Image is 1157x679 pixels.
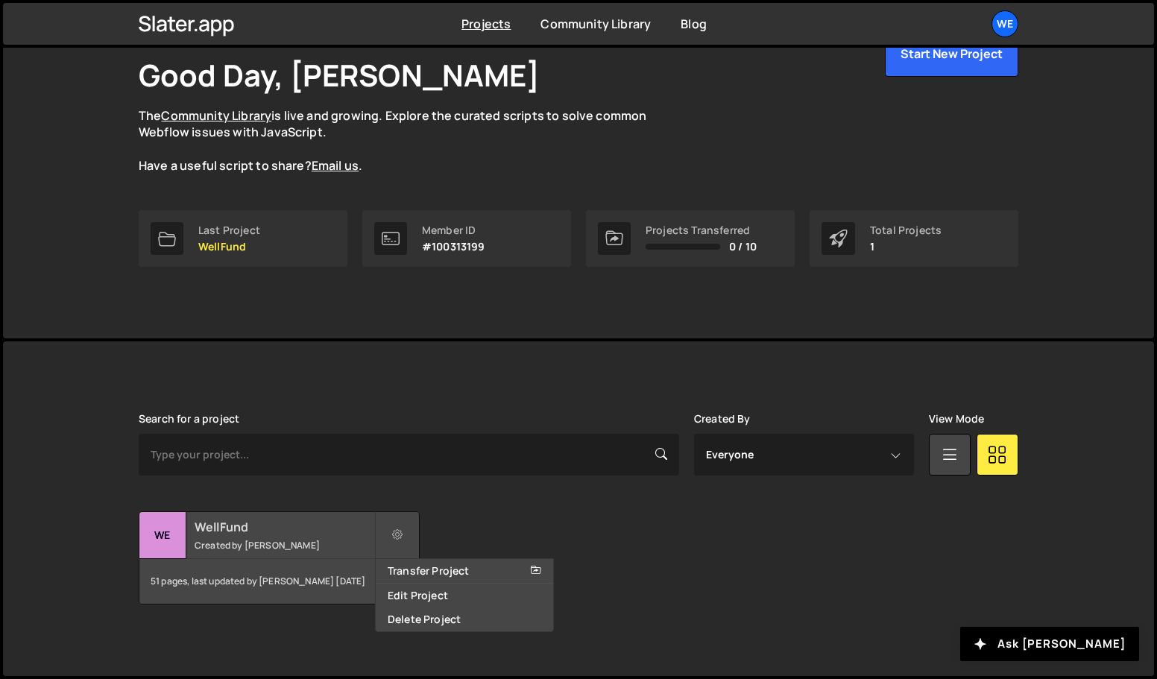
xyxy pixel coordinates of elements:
a: Transfer Project [376,559,553,583]
p: The is live and growing. Explore the curated scripts to solve common Webflow issues with JavaScri... [139,107,675,174]
small: Created by [PERSON_NAME] [195,539,374,552]
label: Search for a project [139,413,239,425]
a: Community Library [161,107,271,124]
a: Last Project WellFund [139,210,347,267]
span: 0 / 10 [729,241,757,253]
h1: Good Day, [PERSON_NAME] [139,54,540,95]
a: Email us [312,157,359,174]
a: Edit Project [376,584,553,607]
input: Type your project... [139,434,679,476]
button: Ask [PERSON_NAME] [960,627,1139,661]
a: Community Library [540,16,651,32]
a: Delete Project [376,607,553,631]
a: We [992,10,1018,37]
label: Created By [694,413,751,425]
a: Projects [461,16,511,32]
div: We [139,512,186,559]
a: We WellFund Created by [PERSON_NAME] 51 pages, last updated by [PERSON_NAME] [DATE] [139,511,420,604]
div: Last Project [198,224,260,236]
label: View Mode [929,413,984,425]
h2: WellFund [195,519,374,535]
p: #100313199 [422,241,485,253]
div: 51 pages, last updated by [PERSON_NAME] [DATE] [139,559,419,604]
div: Member ID [422,224,485,236]
a: Blog [681,16,707,32]
p: WellFund [198,241,260,253]
p: 1 [870,241,942,253]
button: Start New Project [885,31,1018,77]
div: Total Projects [870,224,942,236]
div: Projects Transferred [646,224,757,236]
